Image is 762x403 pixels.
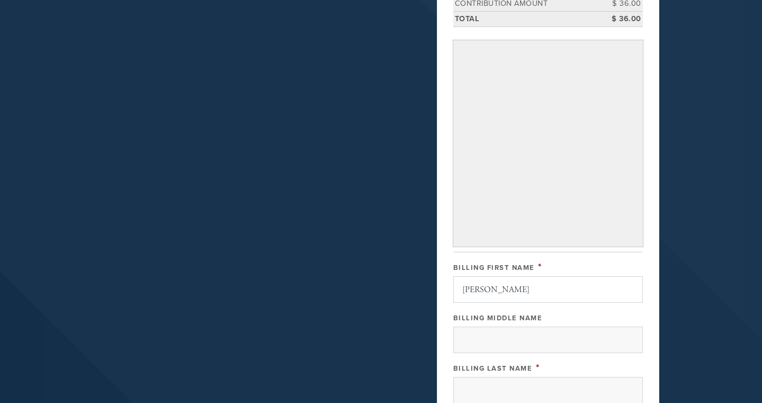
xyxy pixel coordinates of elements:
label: Billing First Name [453,264,535,272]
td: Total [453,11,595,27]
span: This field is required. [538,261,542,273]
label: Billing Last Name [453,364,533,373]
td: $ 36.00 [595,11,643,27]
label: Billing Middle Name [453,314,543,322]
iframe: Secure payment input frame [455,42,641,244]
span: This field is required. [536,362,540,373]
